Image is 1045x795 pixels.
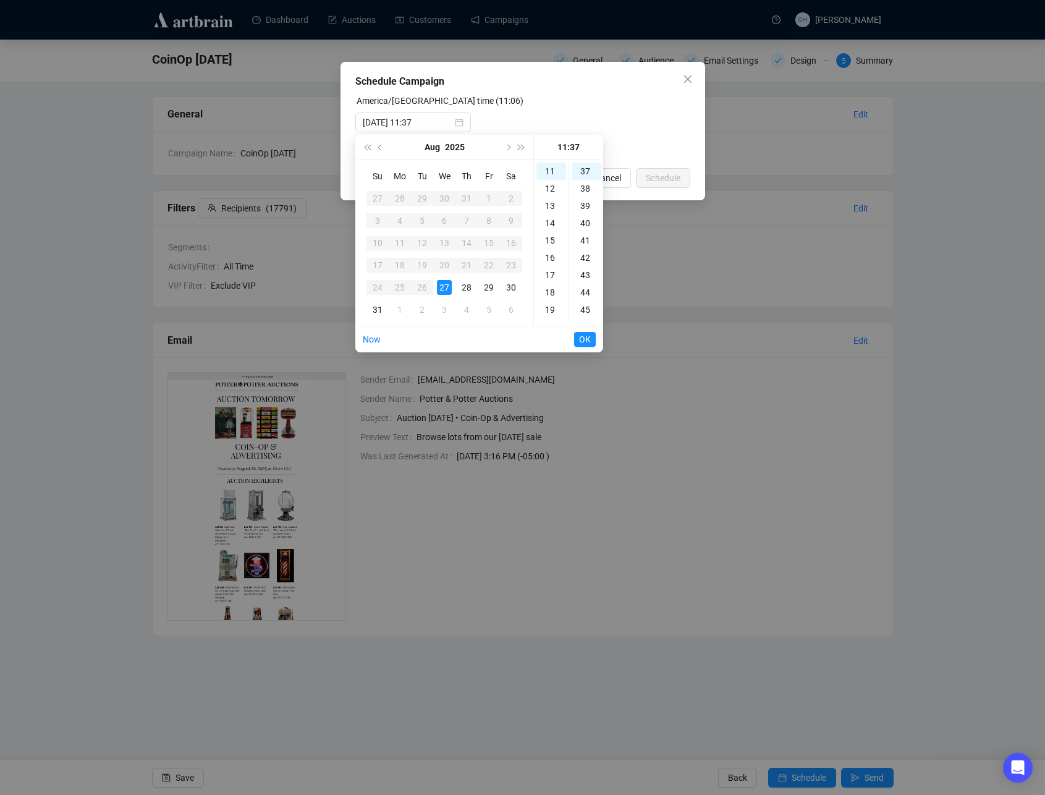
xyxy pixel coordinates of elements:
td: 2025-08-23 [500,254,522,276]
div: 28 [392,191,407,206]
div: 11:37 [539,135,598,159]
td: 2025-09-04 [455,299,478,321]
div: 2 [415,302,429,317]
div: 14 [459,236,474,250]
button: Previous month (PageUp) [374,135,387,159]
div: 16 [504,236,518,250]
th: Tu [411,165,433,187]
td: 2025-08-19 [411,254,433,276]
td: 2025-08-28 [455,276,478,299]
td: 2025-08-31 [366,299,389,321]
a: Now [363,334,381,344]
div: 39 [572,197,601,215]
div: 5 [481,302,496,317]
div: 28 [459,280,474,295]
div: 1 [481,191,496,206]
th: Th [455,165,478,187]
div: 6 [504,302,518,317]
div: 3 [370,213,385,228]
td: 2025-08-29 [478,276,500,299]
button: Last year (Control + left) [360,135,374,159]
div: 2 [504,191,518,206]
td: 2025-09-03 [433,299,455,321]
th: Fr [478,165,500,187]
button: Next year (Control + right) [515,135,528,159]
th: Su [366,165,389,187]
div: 43 [572,266,601,284]
th: Mo [389,165,411,187]
div: 1 [392,302,407,317]
div: 25 [392,280,407,295]
div: 30 [504,280,518,295]
td: 2025-08-13 [433,232,455,254]
div: 19 [415,258,429,273]
td: 2025-08-14 [455,232,478,254]
div: 18 [392,258,407,273]
div: 44 [572,284,601,301]
button: Next month (PageDown) [501,135,514,159]
div: 15 [481,236,496,250]
td: 2025-07-28 [389,187,411,210]
div: 17 [370,258,385,273]
div: 13 [437,236,452,250]
div: 22 [481,258,496,273]
div: Schedule Campaign [355,74,690,89]
td: 2025-08-27 [433,276,455,299]
td: 2025-08-09 [500,210,522,232]
td: 2025-07-31 [455,187,478,210]
td: 2025-08-06 [433,210,455,232]
td: 2025-09-05 [478,299,500,321]
div: 19 [536,301,566,318]
div: 38 [572,180,601,197]
td: 2025-09-01 [389,299,411,321]
div: 15 [536,232,566,249]
div: 24 [370,280,385,295]
td: 2025-08-04 [389,210,411,232]
div: 17 [536,266,566,284]
td: 2025-08-08 [478,210,500,232]
td: 2025-08-07 [455,210,478,232]
div: 11 [392,236,407,250]
div: 20 [437,258,452,273]
div: 31 [370,302,385,317]
td: 2025-07-27 [366,187,389,210]
div: 46 [572,318,601,336]
div: 27 [370,191,385,206]
td: 2025-09-06 [500,299,522,321]
button: Close [678,69,698,89]
td: 2025-08-21 [455,254,478,276]
div: 7 [459,213,474,228]
div: 6 [437,213,452,228]
td: 2025-08-15 [478,232,500,254]
td: 2025-08-03 [366,210,389,232]
div: 16 [536,249,566,266]
td: 2025-07-29 [411,187,433,210]
div: 18 [536,284,566,301]
label: America/Chicago time (11:06) [357,96,523,106]
td: 2025-08-10 [366,232,389,254]
div: 30 [437,191,452,206]
div: 4 [459,302,474,317]
button: Choose a year [445,135,465,159]
div: 20 [536,318,566,336]
div: 21 [459,258,474,273]
button: Cancel [585,168,631,188]
td: 2025-08-05 [411,210,433,232]
div: 45 [572,301,601,318]
div: 31 [459,191,474,206]
td: 2025-08-26 [411,276,433,299]
div: 37 [572,163,601,180]
div: 4 [392,213,407,228]
td: 2025-08-25 [389,276,411,299]
button: Choose a month [425,135,440,159]
div: 40 [572,215,601,232]
div: 42 [572,249,601,266]
th: Sa [500,165,522,187]
div: 12 [536,180,566,197]
span: close [683,74,693,84]
td: 2025-09-02 [411,299,433,321]
div: 29 [481,280,496,295]
div: 12 [415,236,429,250]
button: Schedule [636,168,690,188]
td: 2025-08-12 [411,232,433,254]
